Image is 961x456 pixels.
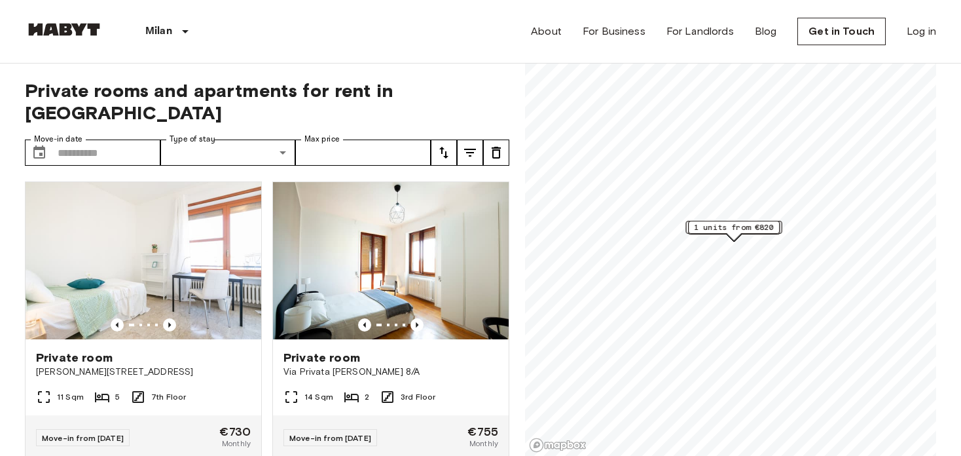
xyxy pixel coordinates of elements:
span: €730 [219,426,251,438]
button: tune [457,140,483,166]
img: Marketing picture of unit IT-14-055-010-002H [273,182,509,339]
label: Move-in date [34,134,82,145]
span: Monthly [469,438,498,449]
span: Private room [36,350,113,366]
p: Milan [145,24,172,39]
span: Private room [283,350,360,366]
img: Habyt [25,23,103,36]
a: Mapbox logo [529,438,587,453]
span: 14 Sqm [304,391,333,403]
span: 2 [365,391,369,403]
a: For Business [583,24,645,39]
button: tune [431,140,457,166]
div: Map marker [688,221,780,241]
button: Previous image [410,318,424,332]
span: [PERSON_NAME][STREET_ADDRESS] [36,366,251,379]
span: Private rooms and apartments for rent in [GEOGRAPHIC_DATA] [25,79,509,124]
span: 3rd Floor [401,391,435,403]
label: Max price [304,134,340,145]
button: tune [483,140,509,166]
button: Previous image [111,318,124,332]
span: 5 [115,391,120,403]
a: Get in Touch [797,18,886,45]
a: For Landlords [666,24,734,39]
span: 1 units from €820 [694,221,774,233]
button: Previous image [163,318,176,332]
button: Previous image [358,318,371,332]
img: Marketing picture of unit IT-14-048-001-03H [26,182,261,339]
a: Blog [755,24,777,39]
span: 7th Floor [151,391,186,403]
span: Via Privata [PERSON_NAME] 8/A [283,366,498,379]
div: Map marker [686,221,782,241]
label: Type of stay [170,134,215,145]
span: Move-in from [DATE] [42,433,124,443]
span: €755 [467,426,498,438]
a: Log in [907,24,936,39]
button: Choose date [26,140,52,166]
span: Monthly [222,438,251,449]
a: About [531,24,562,39]
span: Move-in from [DATE] [289,433,371,443]
span: 11 Sqm [57,391,84,403]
